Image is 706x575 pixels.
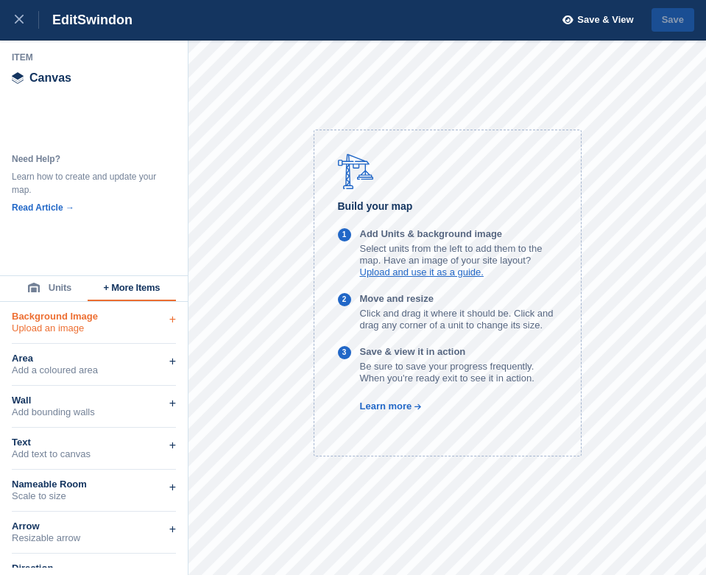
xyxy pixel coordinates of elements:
div: 3 [342,347,347,359]
p: Select units from the left to add them to the map. Have an image of your site layout? [360,243,557,267]
div: Wall [12,395,176,406]
div: + [169,479,176,496]
button: Save & View [554,8,634,32]
div: Item [12,52,177,63]
div: Edit Swindon [39,11,133,29]
div: TextAdd text to canvas+ [12,428,176,470]
div: + [169,353,176,370]
div: Add text to canvas [12,448,176,460]
div: Need Help? [12,152,159,166]
p: Move and resize [360,293,557,305]
div: Arrow [12,521,176,532]
div: Add a coloured area [12,364,176,376]
div: Nameable RoomScale to size+ [12,470,176,512]
div: Text [12,437,176,448]
div: + [169,437,176,454]
div: Scale to size [12,490,176,502]
div: AreaAdd a coloured area+ [12,344,176,386]
a: Learn more [338,401,423,412]
div: Upload an image [12,322,176,334]
div: 1 [342,229,347,241]
button: Units [12,276,88,301]
div: Learn how to create and update your map. [12,170,159,197]
img: canvas-icn.9d1aba5b.svg [12,72,24,84]
div: Add bounding walls [12,406,176,418]
div: Resizable arrow [12,532,176,544]
div: Background ImageUpload an image+ [12,302,176,344]
div: Direction [12,562,176,574]
div: WallAdd bounding walls+ [12,386,176,428]
div: Background Image [12,311,176,322]
button: + More Items [88,276,176,301]
div: Area [12,353,176,364]
div: + [169,311,176,328]
a: Read Article → [12,202,74,213]
div: 2 [342,294,347,306]
p: Save & view it in action [360,346,557,358]
button: Save [652,8,694,32]
p: Add Units & background image [360,228,557,240]
span: Save & View [577,13,633,27]
div: + [169,395,176,412]
p: Click and drag it where it should be. Click and drag any corner of a unit to change its size. [360,308,557,331]
div: ArrowResizable arrow+ [12,512,176,554]
div: + [169,521,176,538]
span: Canvas [29,72,71,84]
a: Upload and use it as a guide. [360,267,484,278]
p: Be sure to save your progress frequently. When you're ready exit to see it in action. [360,361,557,384]
h6: Build your map [338,198,557,215]
div: Nameable Room [12,479,176,490]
